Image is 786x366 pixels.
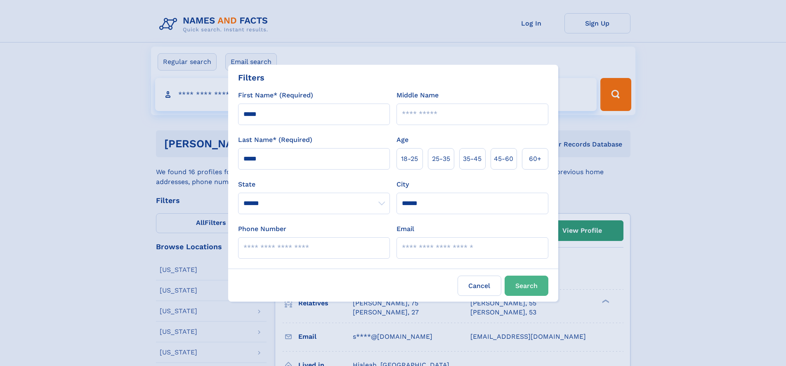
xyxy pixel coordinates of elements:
[463,154,482,164] span: 35‑45
[529,154,541,164] span: 60+
[397,179,409,189] label: City
[494,154,513,164] span: 45‑60
[397,224,414,234] label: Email
[397,135,408,145] label: Age
[238,90,313,100] label: First Name* (Required)
[238,224,286,234] label: Phone Number
[238,135,312,145] label: Last Name* (Required)
[238,71,264,84] div: Filters
[458,276,501,296] label: Cancel
[505,276,548,296] button: Search
[401,154,418,164] span: 18‑25
[397,90,439,100] label: Middle Name
[238,179,390,189] label: State
[432,154,450,164] span: 25‑35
